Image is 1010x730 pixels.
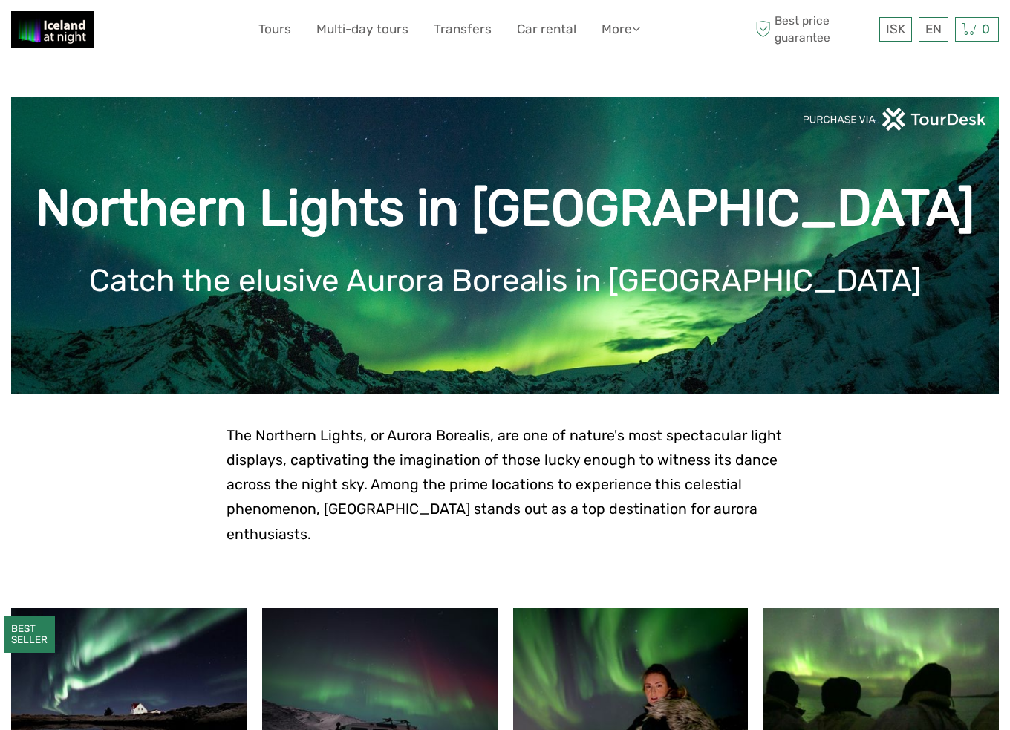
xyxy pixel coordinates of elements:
span: 0 [980,22,992,36]
img: 2375-0893e409-a1bb-4841-adb0-b7e32975a913_logo_small.jpg [11,11,94,48]
span: Best price guarantee [752,13,876,45]
a: Multi-day tours [316,19,408,40]
span: The Northern Lights, or Aurora Borealis, are one of nature's most spectacular light displays, cap... [227,427,782,543]
div: EN [919,17,948,42]
h1: Catch the elusive Aurora Borealis in [GEOGRAPHIC_DATA] [33,262,977,299]
a: Tours [258,19,291,40]
img: PurchaseViaTourDeskwhite.png [802,108,988,131]
a: Car rental [517,19,576,40]
span: ISK [886,22,905,36]
h1: Northern Lights in [GEOGRAPHIC_DATA] [33,178,977,238]
a: More [602,19,640,40]
a: Transfers [434,19,492,40]
div: BEST SELLER [4,616,55,653]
